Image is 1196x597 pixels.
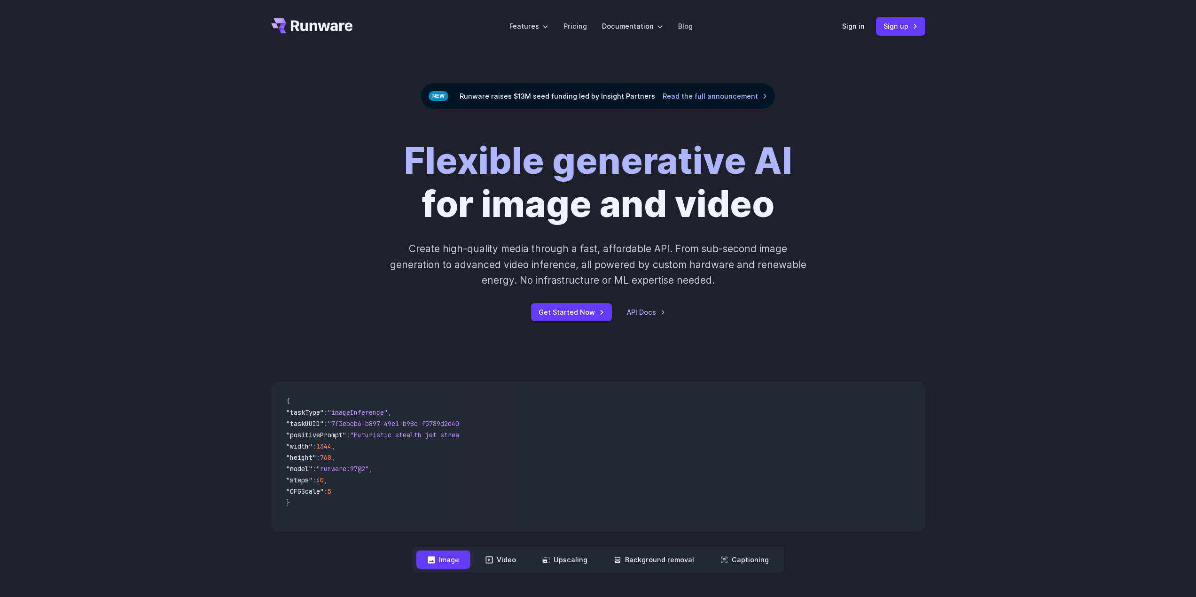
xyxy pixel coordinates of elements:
span: 1344 [316,442,331,450]
span: , [369,465,373,473]
a: Sign in [842,21,865,31]
span: 768 [320,453,331,462]
a: Blog [678,21,693,31]
span: 5 [328,487,331,496]
label: Documentation [602,21,663,31]
span: : [324,419,328,428]
span: } [286,498,290,507]
span: : [313,465,316,473]
label: Features [509,21,548,31]
span: "width" [286,442,313,450]
span: "steps" [286,476,313,484]
span: 40 [316,476,324,484]
span: "taskType" [286,408,324,417]
span: "CFGScale" [286,487,324,496]
a: Go to / [271,18,353,33]
span: : [324,487,328,496]
span: : [313,442,316,450]
span: "7f3ebcb6-b897-49e1-b98c-f5789d2d40d7" [328,419,470,428]
strong: Flexible generative AI [404,139,792,183]
span: : [346,431,350,439]
span: "Futuristic stealth jet streaking through a neon-lit cityscape with glowing purple exhaust" [350,431,692,439]
span: : [313,476,316,484]
span: , [388,408,391,417]
span: , [331,453,335,462]
a: Get Started Now [531,303,612,321]
h1: for image and video [404,140,792,226]
span: "model" [286,465,313,473]
span: { [286,397,290,405]
p: Create high-quality media through a fast, affordable API. From sub-second image generation to adv... [389,241,807,288]
span: "height" [286,453,316,462]
span: , [331,442,335,450]
button: Image [416,550,470,569]
a: API Docs [627,307,665,318]
span: "runware:97@2" [316,465,369,473]
button: Upscaling [531,550,599,569]
button: Captioning [709,550,780,569]
a: Sign up [876,17,925,35]
button: Background removal [602,550,705,569]
span: "positivePrompt" [286,431,346,439]
button: Video [474,550,527,569]
span: : [324,408,328,417]
a: Pricing [563,21,587,31]
div: Runware raises $13M seed funding led by Insight Partners [421,83,775,109]
span: "taskUUID" [286,419,324,428]
a: Read the full announcement [663,91,767,101]
span: : [316,453,320,462]
span: , [324,476,328,484]
span: "imageInference" [328,408,388,417]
